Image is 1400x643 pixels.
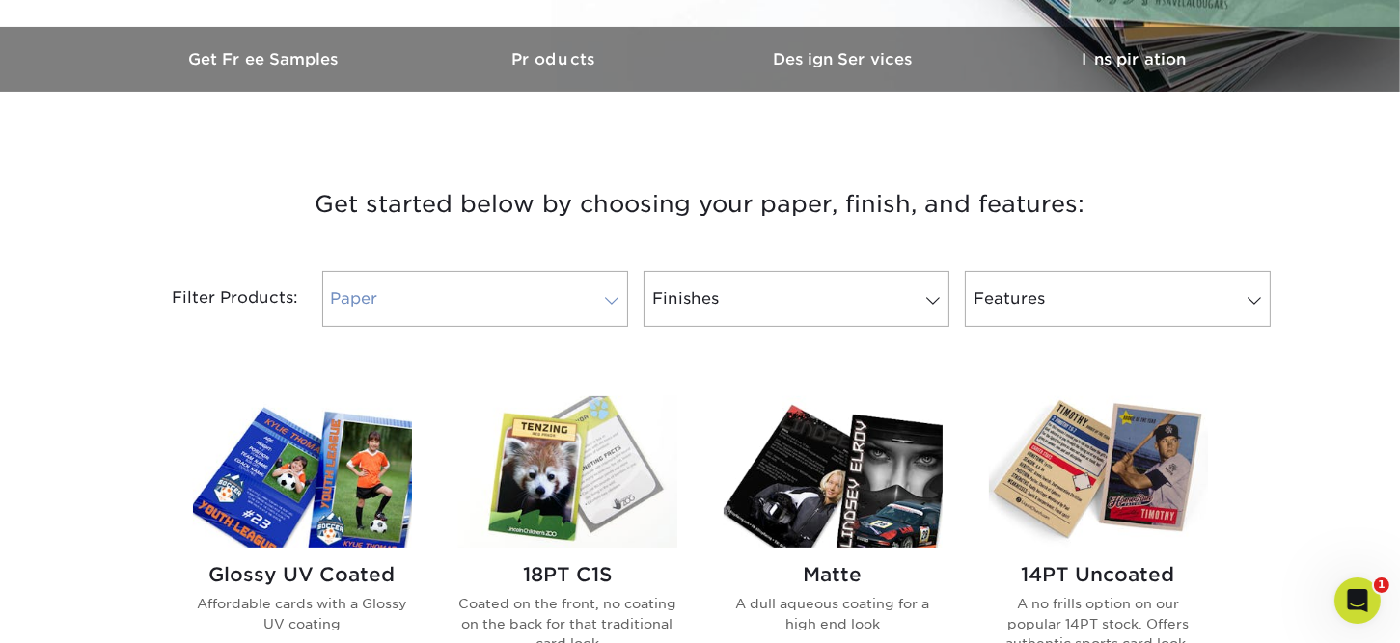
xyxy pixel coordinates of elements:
[989,563,1208,586] h2: 14PT Uncoated
[411,50,700,68] h3: Products
[644,271,949,327] a: Finishes
[990,27,1279,92] a: Inspiration
[122,50,411,68] h3: Get Free Samples
[193,563,412,586] h2: Glossy UV Coated
[122,271,315,327] div: Filter Products:
[411,27,700,92] a: Products
[1374,577,1389,593] span: 1
[1334,577,1381,624] iframe: Intercom live chat
[700,27,990,92] a: Design Services
[724,594,943,633] p: A dull aqueous coating for a high end look
[990,50,1279,68] h3: Inspiration
[724,396,943,548] img: Matte Trading Cards
[193,396,412,548] img: Glossy UV Coated Trading Cards
[965,271,1271,327] a: Features
[989,396,1208,548] img: 14PT Uncoated Trading Cards
[724,563,943,586] h2: Matte
[700,50,990,68] h3: Design Services
[5,584,164,636] iframe: Google Customer Reviews
[458,563,677,586] h2: 18PT C1S
[193,594,412,633] p: Affordable cards with a Glossy UV coating
[136,161,1265,248] h3: Get started below by choosing your paper, finish, and features:
[122,27,411,92] a: Get Free Samples
[322,271,628,327] a: Paper
[458,396,677,548] img: 18PT C1S Trading Cards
